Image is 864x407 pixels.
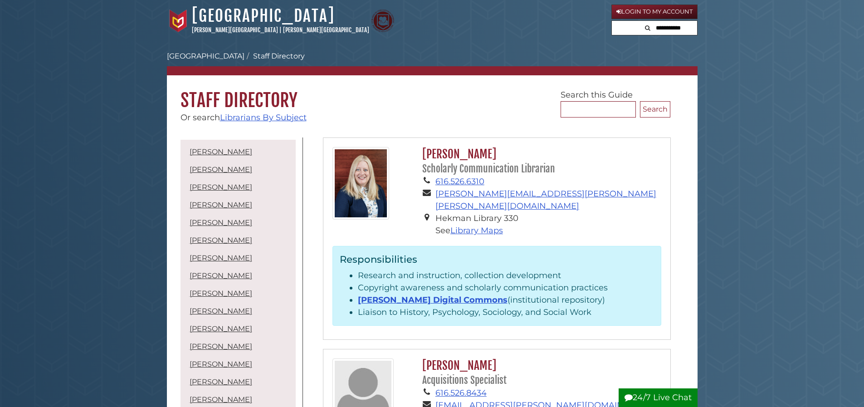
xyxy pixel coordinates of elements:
[190,271,252,280] a: [PERSON_NAME]
[190,201,252,209] a: [PERSON_NAME]
[418,358,661,387] h2: [PERSON_NAME]
[190,165,252,174] a: [PERSON_NAME]
[611,5,698,19] a: Login to My Account
[190,324,252,333] a: [PERSON_NAME]
[192,26,278,34] a: [PERSON_NAME][GEOGRAPHIC_DATA]
[190,395,252,404] a: [PERSON_NAME]
[167,51,698,75] nav: breadcrumb
[435,177,484,186] a: 616.526.6310
[371,10,394,32] img: Calvin Theological Seminary
[642,21,653,33] button: Search
[422,374,507,386] small: Acquisitions Specialist
[167,75,698,112] h1: Staff Directory
[645,25,650,31] i: Search
[358,270,654,282] li: Research and instruction, collection development
[167,10,190,32] img: Calvin University
[283,26,369,34] a: [PERSON_NAME][GEOGRAPHIC_DATA]
[190,147,252,156] a: [PERSON_NAME]
[640,101,670,118] button: Search
[190,183,252,191] a: [PERSON_NAME]
[181,113,307,123] span: Or search
[190,254,252,262] a: [PERSON_NAME]
[332,147,389,220] img: gina_bolger_125x160.jpg
[619,388,698,407] button: 24/7 Live Chat
[435,212,661,237] li: Hekman Library 330 See
[220,113,307,123] a: Librarians By Subject
[190,360,252,368] a: [PERSON_NAME]
[190,307,252,315] a: [PERSON_NAME]
[435,189,656,211] a: [PERSON_NAME][EMAIL_ADDRESS][PERSON_NAME][PERSON_NAME][DOMAIN_NAME]
[279,26,282,34] span: |
[358,306,654,319] li: Liaison to History, Psychology, Sociology, and Social Work
[192,6,335,26] a: [GEOGRAPHIC_DATA]
[418,147,661,176] h2: [PERSON_NAME]
[358,282,654,294] li: Copyright awareness and scholarly communication practices
[190,218,252,227] a: [PERSON_NAME]
[450,226,503,235] a: Library Maps
[167,52,244,60] a: [GEOGRAPHIC_DATA]
[190,378,252,386] a: [PERSON_NAME]
[340,253,654,265] h3: Responsibilities
[435,388,487,398] a: 616.526.8434
[190,236,252,245] a: [PERSON_NAME]
[253,52,305,60] a: Staff Directory
[358,294,654,306] li: (institutional repository)
[422,163,555,175] small: Scholarly Communication Librarian
[358,295,508,305] a: [PERSON_NAME] Digital Commons
[190,342,252,351] a: [PERSON_NAME]
[190,289,252,298] a: [PERSON_NAME]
